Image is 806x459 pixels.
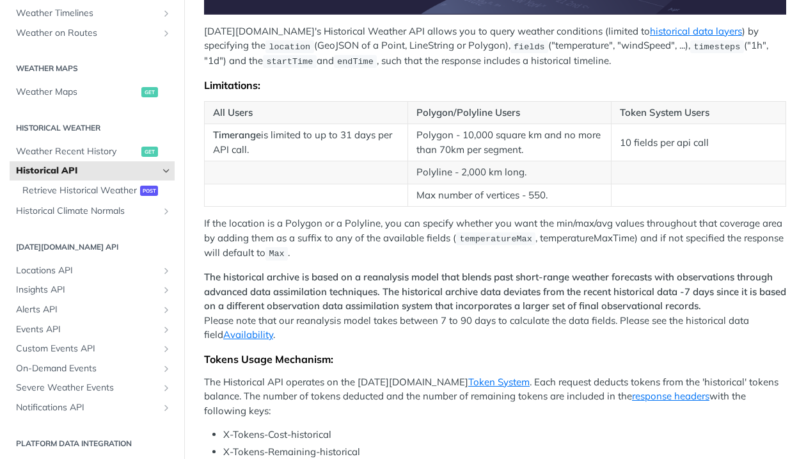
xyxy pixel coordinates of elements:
[204,375,786,419] p: The Historical API operates on the [DATE][DOMAIN_NAME] . Each request deducts tokens from the 'hi...
[10,202,175,221] a: Historical Climate NormalsShow subpages for Historical Climate Normals
[10,83,175,102] a: Weather Mapsget
[161,285,171,295] button: Show subpages for Insights API
[16,284,158,296] span: Insights API
[468,376,530,388] a: Token System
[16,323,158,336] span: Events API
[16,342,158,355] span: Custom Events API
[204,271,786,312] strong: The historical archive is based on a reanalysis model that blends past short-range weather foreca...
[141,87,158,97] span: get
[16,401,158,414] span: Notifications API
[205,124,408,161] td: is limited to up to 31 days per API call.
[16,181,175,200] a: Retrieve Historical Weatherpost
[204,79,786,92] div: Limitations:
[16,145,138,158] span: Weather Recent History
[140,186,158,196] span: post
[693,42,740,51] span: timesteps
[16,205,158,218] span: Historical Climate Normals
[10,122,175,134] h2: Historical Weather
[161,166,171,176] button: Hide subpages for Historical API
[161,344,171,354] button: Show subpages for Custom Events API
[408,161,612,184] td: Polyline - 2,000 km long.
[612,101,786,124] th: Token System Users
[213,129,261,141] strong: Timerange
[161,383,171,393] button: Show subpages for Severe Weather Events
[10,359,175,378] a: On-Demand EventsShow subpages for On-Demand Events
[612,124,786,161] td: 10 fields per api call
[10,280,175,300] a: Insights APIShow subpages for Insights API
[408,101,612,124] th: Polygon/Polyline Users
[10,339,175,358] a: Custom Events APIShow subpages for Custom Events API
[161,206,171,216] button: Show subpages for Historical Climate Normals
[650,25,742,37] a: historical data layers
[266,57,313,67] span: startTime
[16,7,158,20] span: Weather Timelines
[161,266,171,276] button: Show subpages for Locations API
[269,42,310,51] span: location
[16,303,158,316] span: Alerts API
[10,142,175,161] a: Weather Recent Historyget
[16,86,138,99] span: Weather Maps
[141,147,158,157] span: get
[514,42,545,51] span: fields
[632,390,709,402] a: response headers
[10,320,175,339] a: Events APIShow subpages for Events API
[10,161,175,181] a: Historical APIHide subpages for Historical API
[459,234,532,244] span: temperatureMax
[161,403,171,413] button: Show subpages for Notifications API
[161,28,171,38] button: Show subpages for Weather on Routes
[16,264,158,277] span: Locations API
[161,325,171,335] button: Show subpages for Events API
[10,398,175,417] a: Notifications APIShow subpages for Notifications API
[337,57,374,67] span: endTime
[10,24,175,43] a: Weather on RoutesShow subpages for Weather on Routes
[10,4,175,23] a: Weather TimelinesShow subpages for Weather Timelines
[204,24,786,68] p: [DATE][DOMAIN_NAME]'s Historical Weather API allows you to query weather conditions (limited to )...
[204,270,786,342] p: Please note that our reanalysis model takes between 7 to 90 days to calculate the data fields. Pl...
[204,216,786,261] p: If the location is a Polygon or a Polyline, you can specify whether you want the min/max/avg valu...
[10,63,175,74] h2: Weather Maps
[223,328,273,341] a: Availability
[204,353,786,366] div: Tokens Usage Mechanism:
[16,165,158,177] span: Historical API
[205,101,408,124] th: All Users
[16,382,158,394] span: Severe Weather Events
[10,438,175,449] h2: Platform DATA integration
[408,184,612,207] td: Max number of vertices - 550.
[161,8,171,19] button: Show subpages for Weather Timelines
[16,362,158,375] span: On-Demand Events
[223,428,786,442] li: X-Tokens-Cost-historical
[10,378,175,398] a: Severe Weather EventsShow subpages for Severe Weather Events
[269,249,284,259] span: Max
[408,124,612,161] td: Polygon - 10,000 square km and no more than 70km per segment.
[10,241,175,253] h2: [DATE][DOMAIN_NAME] API
[10,261,175,280] a: Locations APIShow subpages for Locations API
[161,364,171,374] button: Show subpages for On-Demand Events
[16,27,158,40] span: Weather on Routes
[22,184,137,197] span: Retrieve Historical Weather
[10,300,175,319] a: Alerts APIShow subpages for Alerts API
[161,305,171,315] button: Show subpages for Alerts API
